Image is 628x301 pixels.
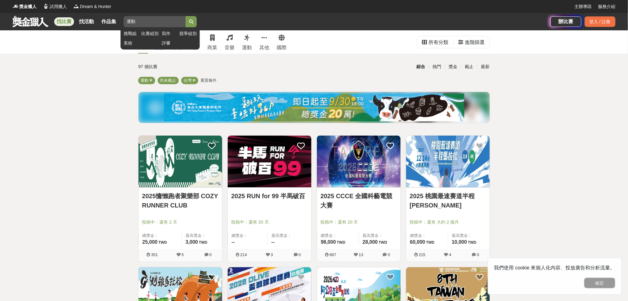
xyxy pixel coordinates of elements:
[141,78,149,83] span: 運動
[445,61,461,72] div: 獎金
[124,16,186,27] input: 2025「洗手新日常：全民 ALL IN」洗手歌全台徵選
[124,40,159,46] a: 美術
[429,61,445,72] div: 熱門
[379,240,387,245] span: TWD
[184,78,192,83] span: 台灣
[419,252,426,257] span: 215
[388,252,390,257] span: 0
[317,136,401,187] img: Cover Image
[201,78,217,83] span: 重置條件
[330,252,336,257] span: 667
[406,136,490,187] img: Cover Image
[337,240,345,245] span: TWD
[271,233,308,239] span: 最高獎金：
[277,44,287,51] div: 國際
[43,3,49,9] img: Logo
[141,30,159,37] a: 比賽組別
[410,219,486,225] span: 投稿中：還有 大約 2 個月
[138,136,222,187] img: Cover Image
[410,191,486,210] a: 2025 桃園最速賽道半程[PERSON_NAME]
[242,30,252,54] a: 運動
[73,3,79,9] img: Logo
[240,252,247,257] span: 214
[260,44,270,51] div: 其他
[164,94,464,121] img: ea6d37ea-8c75-4c97-b408-685919e50f13.jpg
[209,252,212,257] span: 0
[54,17,74,26] a: 找比賽
[99,17,119,26] a: 作品集
[162,40,197,46] a: 評審
[585,16,616,27] div: 登入 / 註冊
[410,233,444,239] span: 總獎金：
[363,233,397,239] span: 最高獎金：
[494,265,615,270] span: 我們使用 cookie 來個人化內容、投放廣告和分析流量。
[225,30,235,54] a: 音樂
[461,61,477,72] div: 截止
[271,252,273,257] span: 3
[477,252,479,257] span: 0
[73,3,111,10] a: LogoDream & Hunter
[143,239,158,245] span: 25,000
[321,233,355,239] span: 總獎金：
[43,3,67,10] a: Logo試用獵人
[359,252,363,257] span: 13
[242,44,252,51] div: 運動
[80,3,111,10] span: Dream & Hunter
[77,17,96,26] a: 找活動
[143,233,178,239] span: 總獎金：
[449,252,451,257] span: 4
[179,30,197,37] a: 競爭組別
[468,240,476,245] span: TWD
[142,191,218,210] a: 2025慵懶跑者聚樂部 COZY RUNNER CLUB
[452,233,486,239] span: 最高獎金：
[12,3,37,10] a: Logo獎金獵人
[477,61,493,72] div: 最新
[277,30,287,54] a: 國際
[186,239,198,245] span: 3,000
[232,233,264,239] span: 總獎金：
[410,239,425,245] span: 60,000
[551,16,582,27] a: 辦比賽
[429,36,449,49] div: 所有分類
[231,191,308,201] a: 2025 RUN for 99 半馬破百
[321,219,397,225] span: 投稿中：還有 20 天
[158,240,167,245] span: TWD
[142,219,218,225] span: 投稿中：還有 2 天
[232,239,235,245] span: --
[299,252,301,257] span: 0
[321,191,397,210] a: 2025 CCCE 全國科藝電競大賽
[182,252,184,257] span: 5
[225,44,235,51] div: 音樂
[50,3,67,10] span: 試用獵人
[231,219,308,225] span: 投稿中：還有 20 天
[413,61,429,72] div: 綜合
[186,233,218,239] span: 最高獎金：
[12,3,19,9] img: Logo
[208,30,217,54] a: 商業
[465,36,485,49] div: 進階篩選
[426,240,434,245] span: TWD
[208,44,217,51] div: 商業
[160,78,176,83] span: 尚未截止
[19,3,37,10] span: 獎金獵人
[151,252,158,257] span: 351
[363,239,378,245] span: 28,000
[199,240,207,245] span: TWD
[271,239,275,245] span: --
[260,30,270,54] a: 其他
[575,3,592,10] a: 主辦專區
[584,278,615,288] button: 確定
[598,3,616,10] a: 服務介紹
[138,61,255,72] div: 97 個比賽
[228,136,311,187] img: Cover Image
[162,30,176,37] a: 寫作
[452,239,467,245] span: 10,000
[321,239,336,245] span: 98,000
[124,30,138,37] a: 挑戰組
